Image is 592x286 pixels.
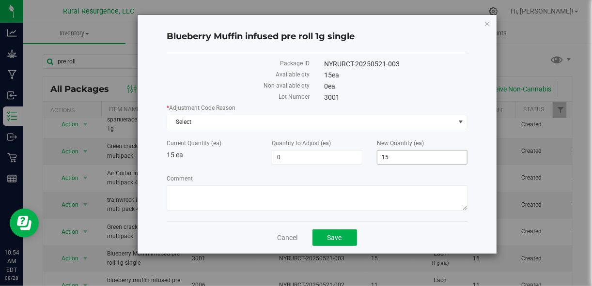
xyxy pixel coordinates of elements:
[167,92,310,101] label: Lot Number
[167,104,467,112] label: Adjustment Code Reason
[167,30,467,43] h4: Blueberry Muffin infused pre roll 1g single
[167,115,454,129] span: Select
[167,59,310,68] label: Package ID
[332,71,340,79] span: ea
[325,71,340,79] span: 15
[272,139,362,148] label: Quantity to Adjust (ea)
[272,151,362,164] input: 0
[312,229,357,246] button: Save
[327,234,342,241] span: Save
[454,115,467,129] span: select
[167,151,183,159] span: 15 ea
[317,59,475,69] div: NYRURCT-20250521-003
[325,82,336,90] span: 0
[278,233,298,242] a: Cancel
[328,82,336,90] span: ea
[167,70,310,79] label: Available qty
[167,81,310,90] label: Non-available qty
[10,209,39,238] iframe: Resource center
[377,151,467,164] input: 15
[377,139,467,148] label: New Quantity (ea)
[167,139,257,148] label: Current Quantity (ea)
[167,174,467,183] label: Comment
[317,92,475,103] div: 3001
